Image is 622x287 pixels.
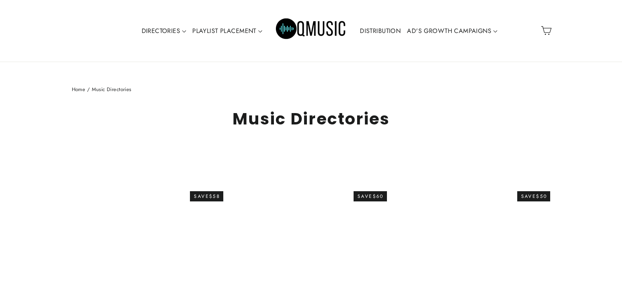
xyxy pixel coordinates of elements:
a: Home [72,86,86,93]
h1: Music Directories [72,109,551,128]
span: $58 [209,193,220,200]
div: Primary [114,8,509,54]
span: / [87,86,90,93]
a: PLAYLIST PLACEMENT [189,22,265,40]
span: $50 [536,193,547,200]
span: $60 [373,193,384,200]
span: Music Directories [92,86,131,93]
img: Q Music Promotions [276,13,347,48]
div: Save [190,191,223,201]
div: Save [354,191,387,201]
a: DISTRIBUTION [357,22,404,40]
a: AD'S GROWTH CAMPAIGNS [404,22,500,40]
a: DIRECTORIES [139,22,190,40]
nav: breadcrumbs [72,86,551,94]
div: Save [517,191,551,201]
